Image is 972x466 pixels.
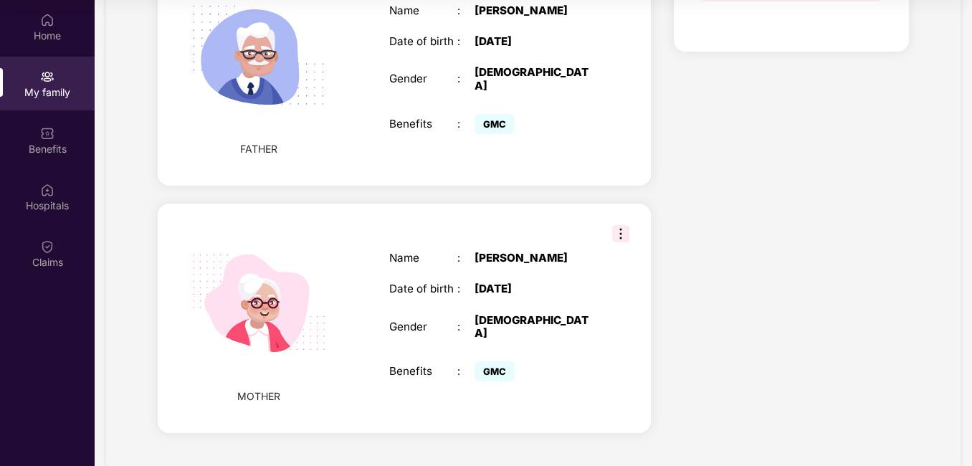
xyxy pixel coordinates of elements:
[40,183,54,197] img: svg+xml;base64,PHN2ZyBpZD0iSG9zcGl0YWxzIiB4bWxucz0iaHR0cDovL3d3dy53My5vcmcvMjAwMC9zdmciIHdpZHRoPS...
[40,13,54,27] img: svg+xml;base64,PHN2ZyBpZD0iSG9tZSIgeG1sbnM9Imh0dHA6Ly93d3cudzMub3JnLzIwMDAvc3ZnIiB3aWR0aD0iMjAiIG...
[240,141,277,157] span: FATHER
[389,282,457,295] div: Date of birth
[40,239,54,254] img: svg+xml;base64,PHN2ZyBpZD0iQ2xhaW0iIHhtbG5zPSJodHRwOi8vd3d3LnczLm9yZy8yMDAwL3N2ZyIgd2lkdGg9IjIwIi...
[237,389,280,404] span: MOTHER
[389,365,457,378] div: Benefits
[475,252,594,265] div: [PERSON_NAME]
[389,72,457,85] div: Gender
[389,320,457,333] div: Gender
[475,282,594,295] div: [DATE]
[457,320,475,333] div: :
[457,72,475,85] div: :
[475,66,594,92] div: [DEMOGRAPHIC_DATA]
[475,114,515,134] span: GMC
[612,225,629,242] img: svg+xml;base64,PHN2ZyB3aWR0aD0iMzIiIGhlaWdodD0iMzIiIHZpZXdCb3g9IjAgMCAzMiAzMiIgZmlsbD0ibm9uZSIgeG...
[457,252,475,265] div: :
[389,35,457,48] div: Date of birth
[389,252,457,265] div: Name
[475,35,594,48] div: [DATE]
[457,118,475,130] div: :
[457,282,475,295] div: :
[389,118,457,130] div: Benefits
[475,361,515,381] span: GMC
[475,314,594,340] div: [DEMOGRAPHIC_DATA]
[457,35,475,48] div: :
[475,4,594,17] div: [PERSON_NAME]
[40,70,54,84] img: svg+xml;base64,PHN2ZyB3aWR0aD0iMjAiIGhlaWdodD0iMjAiIHZpZXdCb3g9IjAgMCAyMCAyMCIgZmlsbD0ibm9uZSIgeG...
[457,365,475,378] div: :
[173,218,344,389] img: svg+xml;base64,PHN2ZyB4bWxucz0iaHR0cDovL3d3dy53My5vcmcvMjAwMC9zdmciIHdpZHRoPSIyMjQiIGhlaWdodD0iMT...
[40,126,54,141] img: svg+xml;base64,PHN2ZyBpZD0iQmVuZWZpdHMiIHhtbG5zPSJodHRwOi8vd3d3LnczLm9yZy8yMDAwL3N2ZyIgd2lkdGg9Ij...
[389,4,457,17] div: Name
[457,4,475,17] div: :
